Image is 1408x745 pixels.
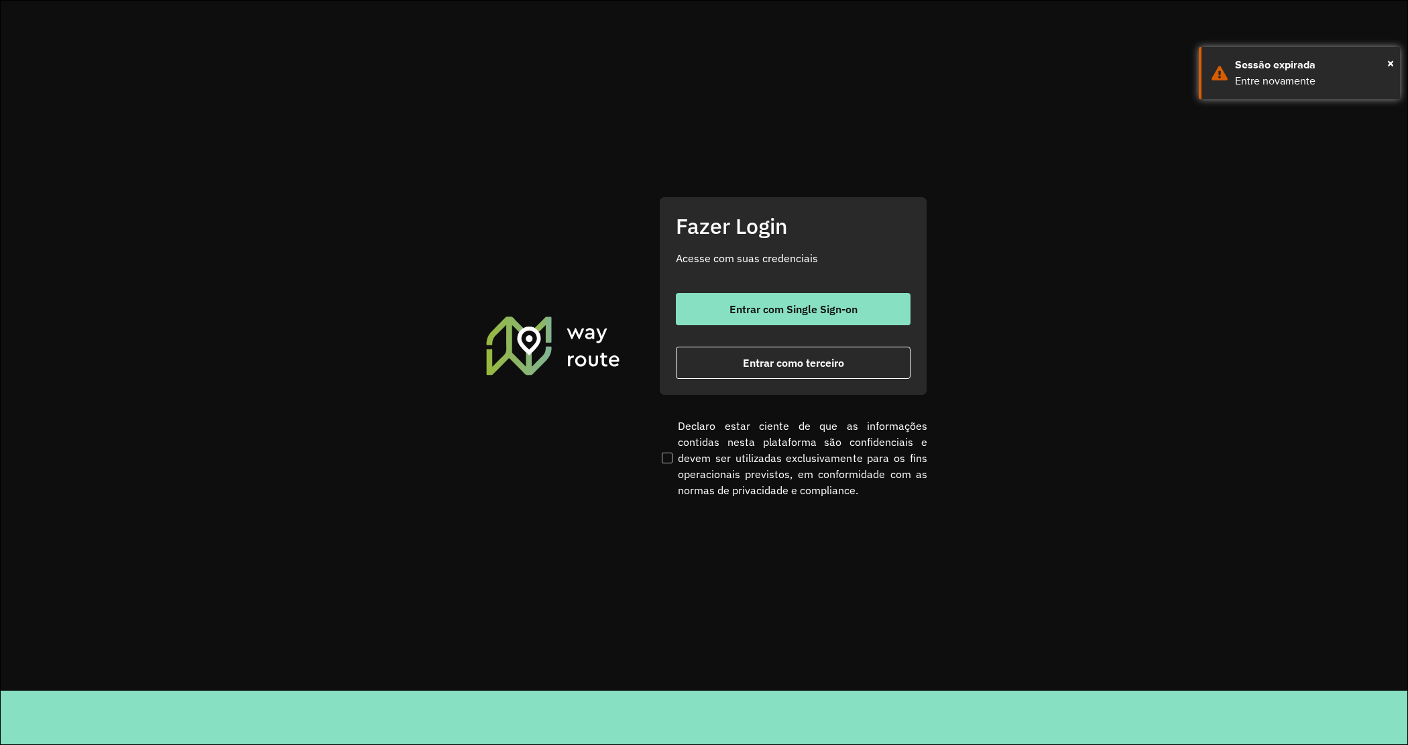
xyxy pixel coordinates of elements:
[484,314,622,376] img: Roteirizador AmbevTech
[743,357,844,368] span: Entrar como terceiro
[1387,53,1394,73] button: Close
[1387,53,1394,73] span: ×
[1235,73,1390,89] div: Entre novamente
[729,304,858,314] span: Entrar com Single Sign-on
[676,213,911,239] h2: Fazer Login
[676,250,911,266] p: Acesse com suas credenciais
[676,293,911,325] button: button
[676,347,911,379] button: button
[1235,57,1390,73] div: Sessão expirada
[659,418,927,498] label: Declaro estar ciente de que as informações contidas nesta plataforma são confidenciais e devem se...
